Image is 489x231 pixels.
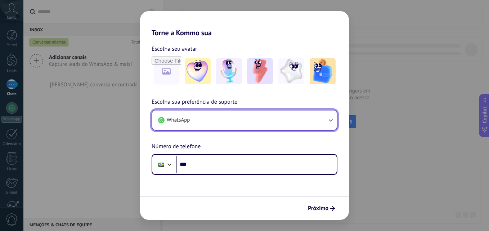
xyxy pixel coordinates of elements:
[152,110,337,130] button: WhatsApp
[308,206,328,211] span: Próximo
[140,11,349,37] h2: Torne a Kommo sua
[152,142,201,151] span: Número de telefone
[305,202,338,214] button: Próximo
[154,157,168,172] div: Brazil: + 55
[152,98,237,107] span: Escolha sua preferência de suporte
[247,58,273,84] img: -3.jpeg
[216,58,242,84] img: -2.jpeg
[278,58,304,84] img: -4.jpeg
[167,117,190,124] span: WhatsApp
[310,58,336,84] img: -5.jpeg
[152,44,197,54] span: Escolha seu avatar
[185,58,211,84] img: -1.jpeg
